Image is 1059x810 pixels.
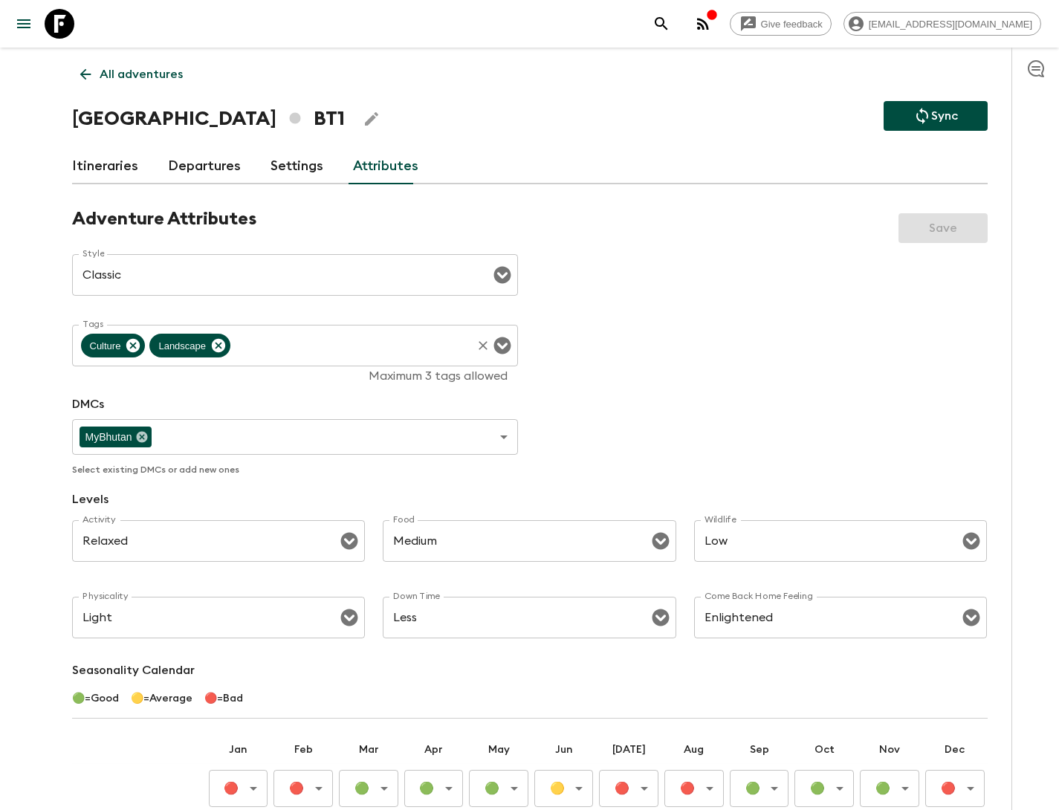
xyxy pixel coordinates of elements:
[357,104,386,134] button: Edit Adventure Title
[82,318,103,331] label: Tags
[961,607,982,628] button: Open
[204,691,243,706] p: 🔴 = Bad
[861,19,1040,30] span: [EMAIL_ADDRESS][DOMAIN_NAME]
[273,774,333,803] div: 🔴
[72,149,138,184] a: Itineraries
[209,774,268,803] div: 🔴
[664,774,724,803] div: 🔴
[82,247,104,260] label: Style
[884,101,988,131] button: Sync adventure departures to the booking engine
[168,149,241,184] a: Departures
[961,531,982,551] button: Open
[393,513,415,526] label: Food
[492,335,513,356] button: Open
[72,490,988,508] p: Levels
[72,208,256,230] h2: Adventure Attributes
[650,607,671,628] button: Open
[72,395,518,413] p: DMCs
[149,337,215,354] span: Landscape
[860,742,919,757] p: Nov
[650,531,671,551] button: Open
[72,104,345,134] h1: [GEOGRAPHIC_DATA] BT1
[647,9,676,39] button: search adventures
[730,774,789,803] div: 🟢
[9,9,39,39] button: menu
[80,427,152,447] div: MyBhutan
[80,429,138,446] span: MyBhutan
[353,149,418,184] a: Attributes
[705,513,736,526] label: Wildlife
[131,691,192,706] p: 🟡 = Average
[271,149,323,184] a: Settings
[843,12,1041,36] div: [EMAIL_ADDRESS][DOMAIN_NAME]
[925,742,985,757] p: Dec
[72,691,119,706] p: 🟢 = Good
[599,774,658,803] div: 🔴
[82,590,129,603] label: Physicality
[705,590,813,603] label: Come Back Home Feeling
[469,774,528,803] div: 🟢
[753,19,831,30] span: Give feedback
[393,590,440,603] label: Down Time
[82,513,116,526] label: Activity
[273,742,333,757] p: Feb
[599,742,658,757] p: [DATE]
[492,265,513,285] button: Open
[473,335,493,356] button: Clear
[209,742,268,757] p: Jan
[730,12,832,36] a: Give feedback
[469,742,528,757] p: May
[72,461,518,479] p: Select existing DMCs or add new ones
[860,774,919,803] div: 🟢
[730,742,789,757] p: Sep
[794,742,854,757] p: Oct
[339,531,360,551] button: Open
[100,65,183,83] p: All adventures
[72,59,191,89] a: All adventures
[339,774,398,803] div: 🟢
[925,774,985,803] div: 🔴
[72,661,988,679] p: Seasonality Calendar
[534,742,594,757] p: Jun
[534,774,594,803] div: 🟡
[339,742,398,757] p: Mar
[81,337,130,354] span: Culture
[794,774,854,803] div: 🟢
[81,334,146,357] div: Culture
[931,107,958,125] p: Sync
[664,742,724,757] p: Aug
[149,334,230,357] div: Landscape
[404,742,464,757] p: Apr
[339,607,360,628] button: Open
[404,774,464,803] div: 🟢
[82,369,508,383] p: Maximum 3 tags allowed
